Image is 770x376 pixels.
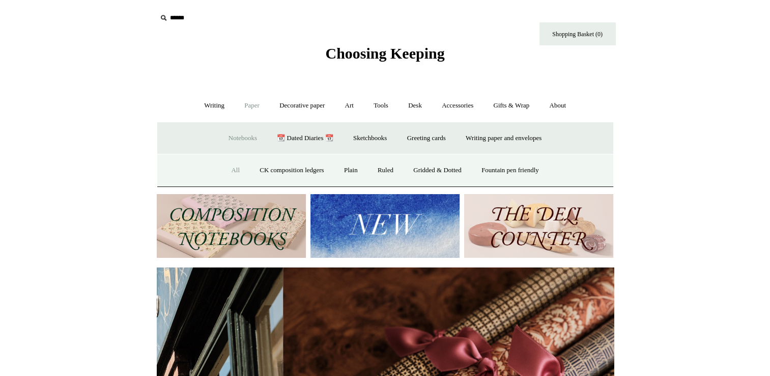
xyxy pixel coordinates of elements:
[398,125,455,152] a: Greeting cards
[404,157,471,184] a: Gridded & Dotted
[268,125,342,152] a: 📆 Dated Diaries 📆
[222,157,249,184] a: All
[270,92,334,119] a: Decorative paper
[250,157,333,184] a: CK composition ledgers
[335,157,367,184] a: Plain
[399,92,431,119] a: Desk
[484,92,538,119] a: Gifts & Wrap
[157,194,306,258] img: 202302 Composition ledgers.jpg__PID:69722ee6-fa44-49dd-a067-31375e5d54ec
[540,92,575,119] a: About
[472,157,548,184] a: Fountain pen friendly
[539,22,616,45] a: Shopping Basket (0)
[195,92,234,119] a: Writing
[457,125,551,152] a: Writing paper and envelopes
[325,53,444,60] a: Choosing Keeping
[433,92,482,119] a: Accessories
[325,45,444,62] span: Choosing Keeping
[336,92,363,119] a: Art
[219,125,266,152] a: Notebooks
[235,92,269,119] a: Paper
[310,194,460,258] img: New.jpg__PID:f73bdf93-380a-4a35-bcfe-7823039498e1
[464,194,613,258] img: The Deli Counter
[344,125,396,152] a: Sketchbooks
[368,157,403,184] a: Ruled
[364,92,397,119] a: Tools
